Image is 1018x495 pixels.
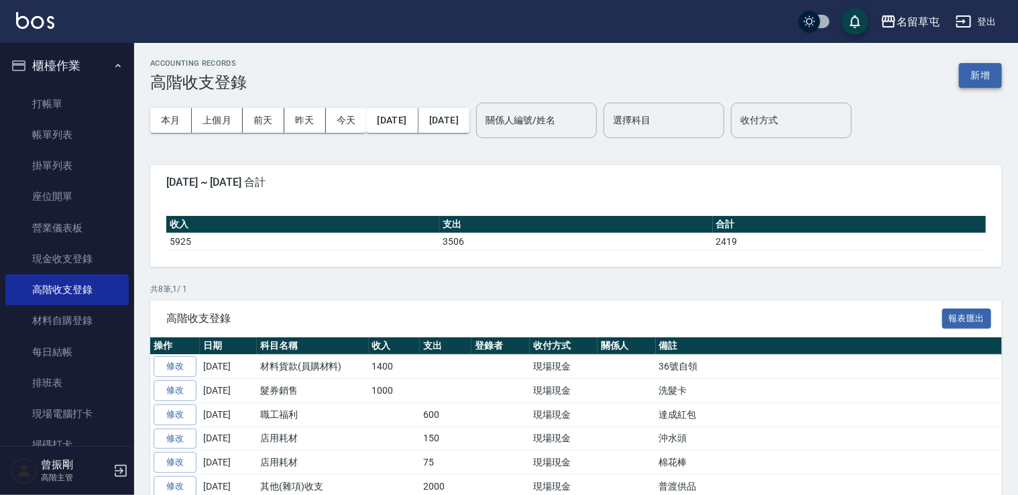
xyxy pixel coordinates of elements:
[420,337,471,355] th: 支出
[257,379,369,403] td: 髮券銷售
[150,337,200,355] th: 操作
[5,213,129,243] a: 營業儀表板
[366,108,418,133] button: [DATE]
[439,233,712,250] td: 3506
[5,150,129,181] a: 掛單列表
[257,451,369,475] td: 店用耗材
[11,457,38,484] img: Person
[257,402,369,427] td: 職工福利
[369,379,420,403] td: 1000
[150,108,192,133] button: 本月
[243,108,284,133] button: 前天
[257,337,369,355] th: 科目名稱
[154,429,196,449] a: 修改
[16,12,54,29] img: Logo
[369,355,420,379] td: 1400
[369,337,420,355] th: 收入
[41,458,109,472] h5: 曾振剛
[950,9,1002,34] button: 登出
[420,402,471,427] td: 600
[200,337,257,355] th: 日期
[530,427,598,451] td: 現場現金
[5,119,129,150] a: 帳單列表
[5,368,129,398] a: 排班表
[959,63,1002,88] button: 新增
[713,216,986,233] th: 合計
[5,398,129,429] a: 現場電腦打卡
[200,355,257,379] td: [DATE]
[154,380,196,401] a: 修改
[942,309,992,329] button: 報表匯出
[5,243,129,274] a: 現金收支登錄
[897,13,940,30] div: 名留草屯
[842,8,868,35] button: save
[530,355,598,379] td: 現場現金
[420,427,471,451] td: 150
[200,451,257,475] td: [DATE]
[192,108,243,133] button: 上個月
[875,8,945,36] button: 名留草屯
[200,402,257,427] td: [DATE]
[200,427,257,451] td: [DATE]
[420,451,471,475] td: 75
[530,337,598,355] th: 收付方式
[530,451,598,475] td: 現場現金
[257,355,369,379] td: 材料貨款(員購材料)
[471,337,530,355] th: 登錄者
[5,305,129,336] a: 材料自購登錄
[713,233,986,250] td: 2419
[326,108,367,133] button: 今天
[166,176,986,189] span: [DATE] ~ [DATE] 合計
[439,216,712,233] th: 支出
[200,379,257,403] td: [DATE]
[5,89,129,119] a: 打帳單
[942,311,992,324] a: 報表匯出
[959,68,1002,81] a: 新增
[154,356,196,377] a: 修改
[5,181,129,212] a: 座位開單
[5,48,129,83] button: 櫃檯作業
[5,274,129,305] a: 高階收支登錄
[166,216,439,233] th: 收入
[150,59,247,68] h2: ACCOUNTING RECORDS
[530,379,598,403] td: 現場現金
[150,283,1002,295] p: 共 8 筆, 1 / 1
[166,312,942,325] span: 高階收支登錄
[150,73,247,92] h3: 高階收支登錄
[530,402,598,427] td: 現場現金
[5,337,129,368] a: 每日結帳
[154,404,196,425] a: 修改
[5,429,129,460] a: 掃碼打卡
[166,233,439,250] td: 5925
[418,108,469,133] button: [DATE]
[41,472,109,484] p: 高階主管
[154,452,196,473] a: 修改
[257,427,369,451] td: 店用耗材
[284,108,326,133] button: 昨天
[598,337,656,355] th: 關係人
